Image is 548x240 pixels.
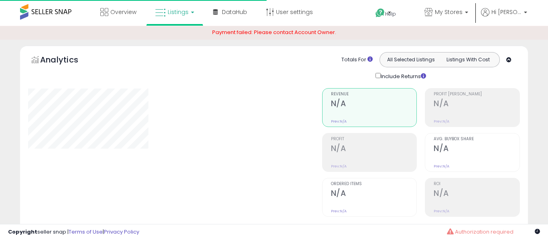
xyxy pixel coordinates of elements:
span: DataHub [222,8,247,16]
span: Profit [PERSON_NAME] [434,92,520,97]
a: Hi [PERSON_NAME] [481,8,527,26]
small: Prev: N/A [331,119,347,124]
button: Listings With Cost [439,54,497,65]
span: Avg. Buybox Share [434,137,520,141]
a: Help [369,2,412,26]
span: Hi [PERSON_NAME] [491,8,522,16]
div: seller snap | | [8,228,139,236]
div: Include Returns [369,71,436,81]
h2: N/A [331,99,417,110]
small: Prev: N/A [331,209,347,214]
span: Revenue [331,92,417,97]
span: My Stores [435,8,463,16]
small: Prev: N/A [434,119,449,124]
span: Help [385,10,396,17]
span: Payment failed: Please contact Account Owner. [212,28,336,36]
div: Totals For [341,56,373,64]
a: Terms of Use [69,228,103,236]
small: Prev: N/A [434,209,449,214]
span: Ordered Items [331,182,417,186]
span: ROI [434,182,520,186]
a: Privacy Policy [104,228,139,236]
h2: N/A [331,144,417,155]
h2: N/A [434,189,520,200]
small: Prev: N/A [434,164,449,169]
small: Prev: N/A [331,164,347,169]
h5: Analytics [40,54,94,67]
h2: N/A [331,189,417,200]
h2: N/A [434,99,520,110]
strong: Copyright [8,228,37,236]
h2: N/A [434,144,520,155]
span: Overview [110,8,136,16]
span: Listings [168,8,189,16]
span: Profit [331,137,417,141]
button: All Selected Listings [382,54,440,65]
i: Get Help [375,8,385,18]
